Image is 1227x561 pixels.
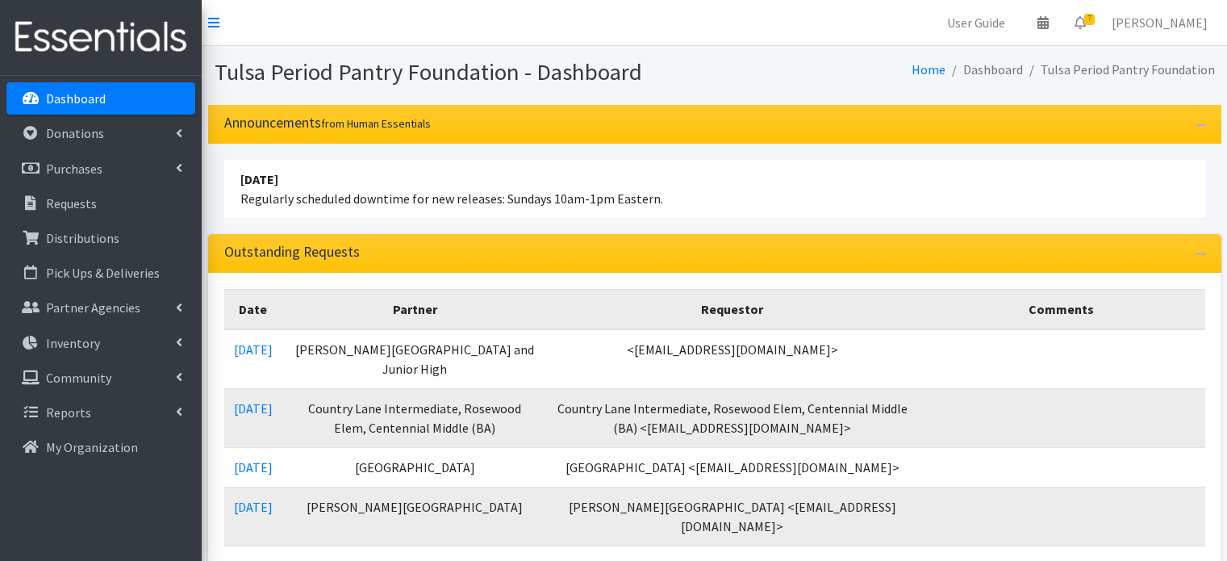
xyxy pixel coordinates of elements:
[46,125,104,141] p: Donations
[6,291,195,324] a: Partner Agencies
[912,61,945,77] a: Home
[234,400,273,417] a: [DATE]
[282,388,548,447] td: Country Lane Intermediate, Rosewood Elem, Centennial Middle (BA)
[6,257,195,289] a: Pick Ups & Deliveries
[548,289,917,329] th: Requestor
[46,404,91,421] p: Reports
[548,388,917,447] td: Country Lane Intermediate, Rosewood Elem, Centennial Middle (BA) <[EMAIL_ADDRESS][DOMAIN_NAME]>
[234,499,273,515] a: [DATE]
[282,487,548,546] td: [PERSON_NAME][GEOGRAPHIC_DATA]
[46,195,97,211] p: Requests
[46,439,138,455] p: My Organization
[224,160,1205,218] li: Regularly scheduled downtime for new releases: Sundays 10am-1pm Eastern.
[224,244,360,261] h3: Outstanding Requests
[234,341,273,358] a: [DATE]
[6,82,195,115] a: Dashboard
[6,153,195,185] a: Purchases
[917,289,1205,329] th: Comments
[282,447,548,487] td: [GEOGRAPHIC_DATA]
[1084,14,1095,25] span: 7
[6,362,195,394] a: Community
[46,161,102,177] p: Purchases
[46,90,106,107] p: Dashboard
[6,396,195,429] a: Reports
[224,289,282,329] th: Date
[548,487,917,546] td: [PERSON_NAME][GEOGRAPHIC_DATA] <[EMAIL_ADDRESS][DOMAIN_NAME]>
[46,335,100,351] p: Inventory
[282,289,548,329] th: Partner
[215,58,709,86] h1: Tulsa Period Pantry Foundation - Dashboard
[224,115,431,132] h3: Announcements
[1099,6,1221,39] a: [PERSON_NAME]
[321,116,431,131] small: from Human Essentials
[6,431,195,463] a: My Organization
[46,299,140,316] p: Partner Agencies
[945,58,1023,82] li: Dashboard
[1062,6,1099,39] a: 7
[548,447,917,487] td: [GEOGRAPHIC_DATA] <[EMAIL_ADDRESS][DOMAIN_NAME]>
[6,10,195,65] img: HumanEssentials
[6,327,195,359] a: Inventory
[6,222,195,254] a: Distributions
[46,230,119,246] p: Distributions
[234,459,273,475] a: [DATE]
[6,117,195,149] a: Donations
[282,329,548,389] td: [PERSON_NAME][GEOGRAPHIC_DATA] and Junior High
[6,187,195,220] a: Requests
[934,6,1018,39] a: User Guide
[46,265,160,281] p: Pick Ups & Deliveries
[1023,58,1215,82] li: Tulsa Period Pantry Foundation
[240,171,278,187] strong: [DATE]
[46,370,111,386] p: Community
[548,329,917,389] td: <[EMAIL_ADDRESS][DOMAIN_NAME]>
